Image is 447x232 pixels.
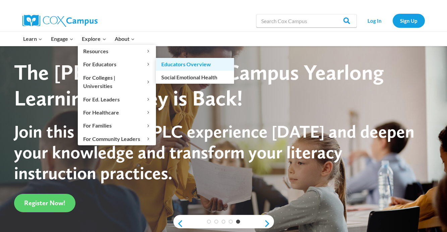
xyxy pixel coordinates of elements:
button: Child menu of For Families [78,119,156,132]
button: Child menu of For Healthcare [78,106,156,119]
div: The [PERSON_NAME] Campus Yearlong Learning Journey is Back! [14,60,421,111]
button: Child menu of For Educators [78,58,156,71]
input: Search Cox Campus [256,14,357,27]
button: Child menu of Resources [78,45,156,58]
a: Social Emotional Health [156,71,234,83]
a: Register Now! [14,194,75,212]
span: Join this FREE live PLC experience [DATE] and deepen your knowledge and transform your literacy i... [14,121,414,184]
nav: Secondary Navigation [360,14,425,27]
button: Child menu of For Ed. Leaders [78,93,156,105]
button: Child menu of Learn [19,32,47,46]
a: Log In [360,14,389,27]
span: Register Now! [24,199,65,207]
img: Cox Campus [22,15,98,27]
button: Child menu of About [110,32,139,46]
a: Educators Overview [156,58,234,71]
button: Child menu of Engage [47,32,78,46]
button: Child menu of For Colleges | Universities [78,71,156,92]
nav: Primary Navigation [19,32,139,46]
button: Child menu of For Community Leaders [78,132,156,145]
a: Sign Up [393,14,425,27]
button: Child menu of Explore [78,32,111,46]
